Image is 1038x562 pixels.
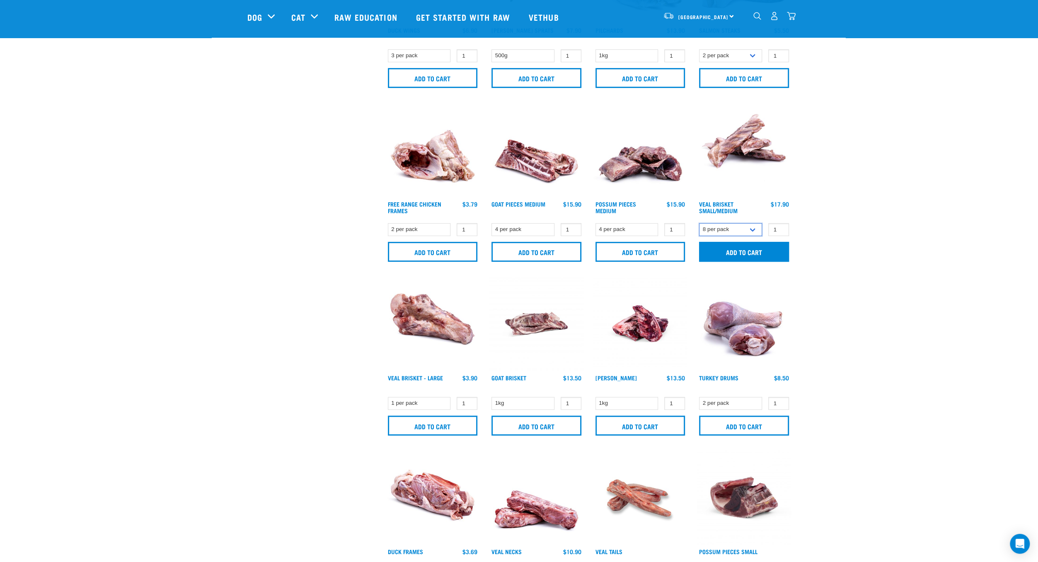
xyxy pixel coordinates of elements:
input: 1 [768,49,789,62]
img: home-icon-1@2x.png [753,12,761,20]
input: 1 [768,397,789,410]
input: Add to cart [388,416,478,435]
a: Veal Brisket Small/Medium [699,202,738,212]
a: Dog [247,11,262,23]
input: Add to cart [595,416,685,435]
a: Goat Pieces Medium [491,202,545,205]
img: 1207 Veal Brisket 4pp 01 [697,103,791,197]
a: [PERSON_NAME] [595,376,637,379]
div: $3.79 [462,201,477,207]
input: Add to cart [388,68,478,88]
img: 1203 Possum Pieces Medium 01 [593,103,687,197]
div: $13.50 [667,375,685,381]
img: 1197 Goat Pieces Medium 01 [489,103,583,197]
a: Free Range Chicken Frames [388,202,441,212]
a: Turkey Drums [699,376,738,379]
input: Add to cart [595,242,685,262]
img: 1253 Turkey Drums 01 [697,277,791,371]
a: Goat Brisket [491,376,526,379]
img: Possum Piece Small [697,450,791,545]
a: Get started with Raw [408,0,520,34]
a: Veal Tails [595,550,622,553]
input: Add to cart [699,68,789,88]
input: 1 [561,223,581,236]
a: Vethub [520,0,569,34]
span: [GEOGRAPHIC_DATA] [678,15,728,18]
input: 1 [457,49,477,62]
img: 1236 Chicken Frame Turks 01 [386,103,480,197]
input: 1 [457,397,477,410]
input: 1 [561,49,581,62]
div: $3.69 [462,548,477,555]
input: Add to cart [388,242,478,262]
img: Venison Brisket Bone 1662 [593,277,687,371]
a: Possum Pieces Small [699,550,757,553]
img: 1205 Veal Brisket 1pp 01 [386,277,480,371]
input: 1 [664,397,685,410]
img: Veal Tails [593,450,687,545]
input: Add to cart [595,68,685,88]
input: 1 [768,223,789,236]
input: 1 [664,223,685,236]
div: $13.50 [563,375,581,381]
img: Whole Duck Frame [386,450,480,545]
img: user.png [770,12,779,20]
a: Veal Necks [491,550,522,553]
input: Add to cart [491,242,581,262]
img: Goat Brisket [489,277,583,371]
input: Add to cart [491,416,581,435]
div: $15.90 [563,201,581,207]
div: $3.90 [462,375,477,381]
div: Open Intercom Messenger [1010,534,1030,554]
a: Cat [291,11,305,23]
input: Add to cart [699,242,789,262]
img: 1231 Veal Necks 4pp 01 [489,450,583,545]
a: Raw Education [326,0,407,34]
input: 1 [561,397,581,410]
div: $8.50 [774,375,789,381]
input: 1 [457,223,477,236]
div: $15.90 [667,201,685,207]
a: Possum Pieces Medium [595,202,636,212]
img: home-icon@2x.png [787,12,796,20]
input: 1 [664,49,685,62]
input: Add to cart [491,68,581,88]
div: $17.90 [771,201,789,207]
a: Veal Brisket - Large [388,376,443,379]
div: $10.90 [563,548,581,555]
img: van-moving.png [663,12,674,19]
input: Add to cart [699,416,789,435]
a: Duck Frames [388,550,423,553]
